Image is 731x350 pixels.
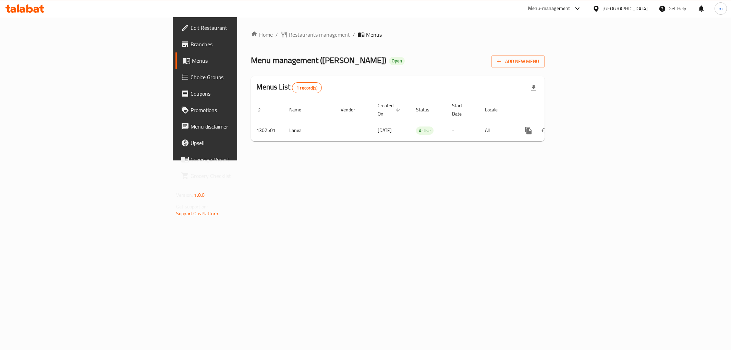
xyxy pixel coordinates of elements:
[176,191,193,200] span: Version:
[175,118,295,135] a: Menu disclaimer
[175,20,295,36] a: Edit Restaurant
[366,31,382,39] span: Menus
[175,52,295,69] a: Menus
[175,168,295,184] a: Grocery Checklist
[479,120,515,141] td: All
[281,31,350,39] a: Restaurants management
[251,52,386,68] span: Menu management ( [PERSON_NAME] )
[292,82,322,93] div: Total records count
[497,57,539,66] span: Add New Menu
[515,99,592,120] th: Actions
[251,99,592,141] table: enhanced table
[416,127,434,135] span: Active
[191,24,289,32] span: Edit Restaurant
[525,80,542,96] div: Export file
[192,57,289,65] span: Menus
[191,155,289,164] span: Coverage Report
[175,135,295,151] a: Upsell
[289,106,310,114] span: Name
[537,122,553,139] button: Change Status
[175,151,295,168] a: Coverage Report
[389,58,405,64] span: Open
[191,73,289,81] span: Choice Groups
[251,31,545,39] nav: breadcrumb
[378,126,392,135] span: [DATE]
[256,82,322,93] h2: Menus List
[416,106,438,114] span: Status
[602,5,648,12] div: [GEOGRAPHIC_DATA]
[528,4,570,13] div: Menu-management
[191,172,289,180] span: Grocery Checklist
[292,85,321,91] span: 1 record(s)
[191,122,289,131] span: Menu disclaimer
[256,106,269,114] span: ID
[191,106,289,114] span: Promotions
[175,69,295,85] a: Choice Groups
[289,31,350,39] span: Restaurants management
[176,202,208,211] span: Get support on:
[447,120,479,141] td: -
[452,101,471,118] span: Start Date
[176,209,220,218] a: Support.OpsPlatform
[175,85,295,102] a: Coupons
[491,55,545,68] button: Add New Menu
[485,106,507,114] span: Locale
[389,57,405,65] div: Open
[194,191,205,200] span: 1.0.0
[341,106,364,114] span: Vendor
[191,139,289,147] span: Upsell
[520,122,537,139] button: more
[175,36,295,52] a: Branches
[353,31,355,39] li: /
[175,102,295,118] a: Promotions
[378,101,402,118] span: Created On
[191,40,289,48] span: Branches
[719,5,723,12] span: m
[416,126,434,135] div: Active
[191,89,289,98] span: Coupons
[284,120,335,141] td: Lanya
